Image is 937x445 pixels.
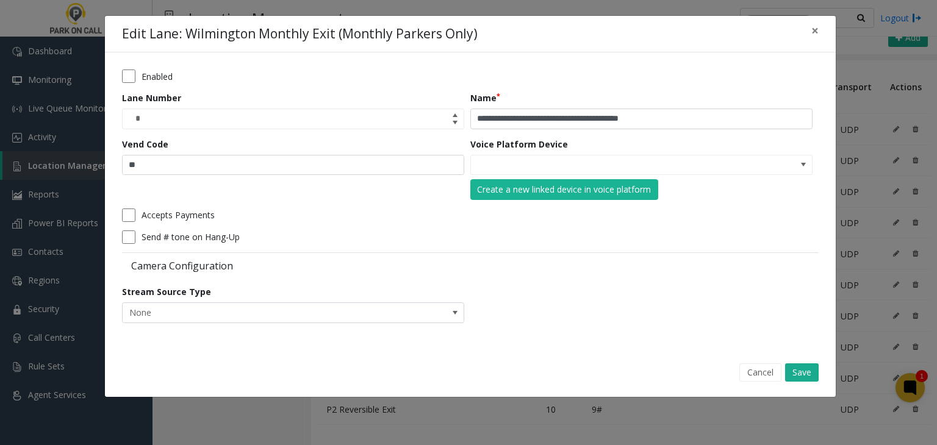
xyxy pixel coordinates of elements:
[803,16,827,46] button: Close
[122,91,181,104] label: Lane Number
[447,109,464,119] span: Increase value
[739,363,781,382] button: Cancel
[470,138,568,151] label: Voice Platform Device
[123,303,395,322] span: None
[785,363,819,382] button: Save
[470,91,500,104] label: Name
[142,70,173,83] label: Enabled
[122,24,478,44] h4: Edit Lane: Wilmington Monthly Exit (Monthly Parkers Only)
[122,259,467,272] label: Camera Configuration
[142,208,215,221] label: Accepts Payments
[447,119,464,129] span: Decrease value
[470,179,658,200] button: Create a new linked device in voice platform
[122,285,211,298] label: Stream Source Type
[811,22,819,39] span: ×
[122,138,168,151] label: Vend Code
[471,155,744,175] input: NO DATA FOUND
[477,183,651,196] div: Create a new linked device in voice platform
[142,230,240,243] label: Send # tone on Hang-Up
